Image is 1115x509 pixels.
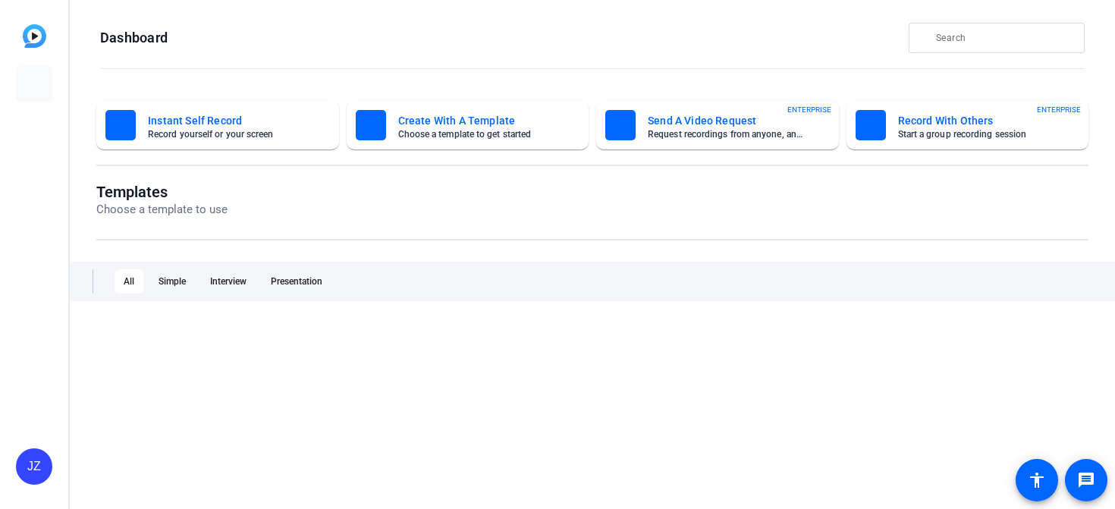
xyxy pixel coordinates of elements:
input: Search [936,29,1073,47]
h1: Dashboard [100,29,168,47]
mat-card-subtitle: Start a group recording session [898,130,1056,139]
button: Send A Video RequestRequest recordings from anyone, anywhereENTERPRISE [596,101,839,149]
h1: Templates [96,183,228,201]
div: JZ [16,448,52,485]
mat-card-subtitle: Request recordings from anyone, anywhere [648,130,806,139]
mat-card-subtitle: Choose a template to get started [398,130,556,139]
mat-icon: message [1077,471,1095,489]
mat-card-title: Instant Self Record [148,112,306,130]
span: ENTERPRISE [1037,104,1081,115]
mat-card-title: Send A Video Request [648,112,806,130]
div: Presentation [262,269,331,294]
p: Choose a template to use [96,201,228,218]
button: Record With OthersStart a group recording sessionENTERPRISE [846,101,1089,149]
div: All [115,269,143,294]
mat-card-subtitle: Record yourself or your screen [148,130,306,139]
mat-icon: accessibility [1028,471,1046,489]
div: Simple [149,269,195,294]
button: Instant Self RecordRecord yourself or your screen [96,101,339,149]
img: blue-gradient.svg [23,24,46,48]
mat-card-title: Record With Others [898,112,1056,130]
span: ENTERPRISE [787,104,831,115]
button: Create With A TemplateChoose a template to get started [347,101,589,149]
div: Interview [201,269,256,294]
mat-card-title: Create With A Template [398,112,556,130]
